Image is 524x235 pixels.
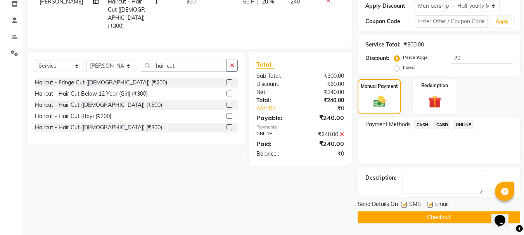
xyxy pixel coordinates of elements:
div: Description: [365,174,396,182]
div: Service Total: [365,41,401,49]
label: Fixed [403,64,415,71]
div: ₹60.00 [300,80,350,88]
div: ONLINE [251,130,300,139]
span: Send Details On [358,200,398,210]
div: Sub Total: [251,72,300,80]
label: Redemption [421,82,448,89]
div: Haircut - Hair Cut Below 12 Year (Girl) (₹300) [35,90,148,98]
button: Checkout [358,211,520,223]
div: Haircut - Hair Cut (Boy) (₹200) [35,112,111,120]
div: ₹240.00 [300,113,350,122]
div: Haircut - Fringe Cut ([DEMOGRAPHIC_DATA]) (₹200) [35,79,167,87]
span: SMS [409,200,421,210]
a: Add Tip [251,105,308,113]
div: Paid: [251,139,300,148]
div: Discount: [365,54,389,62]
input: Search or Scan [141,60,227,72]
span: Total [256,60,274,69]
div: ₹0 [309,105,350,113]
label: Manual Payment [361,83,398,90]
div: Haircut - Hair Cut ([DEMOGRAPHIC_DATA]) (₹300) [35,124,162,132]
div: ₹240.00 [300,139,350,148]
span: CARD [434,120,450,129]
span: CASH [414,120,431,129]
img: _cash.svg [370,94,389,108]
div: Balance : [251,150,300,158]
div: Haircut - Hair Cut ([DEMOGRAPHIC_DATA]) (₹500) [35,101,162,109]
div: Coupon Code [365,17,414,26]
span: Email [435,200,448,210]
div: Payable: [251,113,300,122]
label: Percentage [403,54,428,61]
div: Net: [251,88,300,96]
div: Payments [256,124,344,130]
div: Discount: [251,80,300,88]
div: ₹300.00 [404,41,424,49]
div: ₹0 [300,150,350,158]
span: Payment Methods [365,120,411,129]
div: ₹300.00 [300,72,350,80]
span: ONLINE [453,120,474,129]
div: ₹240.00 [300,96,350,105]
div: ₹240.00 [300,130,350,139]
div: ₹240.00 [300,88,350,96]
div: Apply Discount [365,2,414,10]
button: Apply [491,16,513,27]
input: Enter Offer / Coupon Code [415,15,488,27]
iframe: chat widget [491,204,516,227]
div: Total: [251,96,300,105]
img: _gift.svg [424,94,445,110]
